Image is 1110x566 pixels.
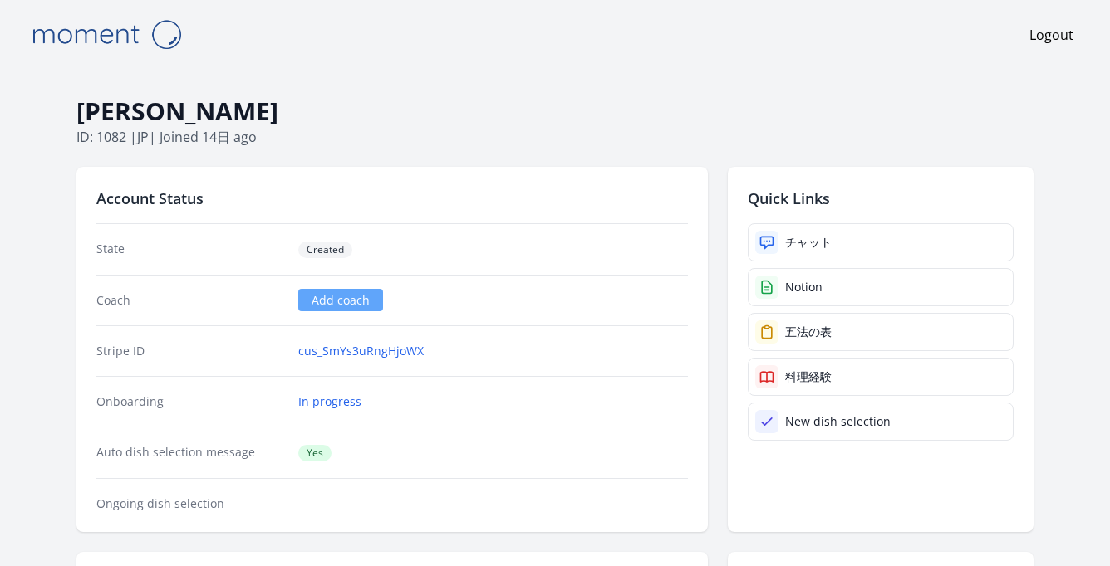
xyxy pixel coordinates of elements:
h2: Quick Links [748,187,1014,210]
div: チャット [785,234,832,251]
dt: State [96,241,285,258]
dt: Onboarding [96,393,285,410]
span: jp [137,128,149,146]
h1: [PERSON_NAME] [76,95,1034,127]
a: Add coach [298,289,383,311]
div: New dish selection [785,413,891,430]
a: 五法の表 [748,313,1014,351]
a: In progress [298,393,361,410]
div: 五法の表 [785,324,832,340]
a: Notion [748,268,1014,306]
h2: Account Status [96,187,688,210]
a: New dish selection [748,403,1014,441]
a: cus_SmYs3uRngHjoWX [298,343,424,359]
dt: Ongoing dish selection [96,495,285,512]
span: Yes [298,445,332,461]
div: Notion [785,279,823,295]
a: 料理経験 [748,358,1014,396]
p: ID: 1082 | | Joined 14日 ago [76,127,1034,147]
dt: Stripe ID [96,343,285,359]
a: チャット [748,223,1014,261]
span: Created [298,242,352,258]
div: 料理経験 [785,368,832,385]
img: Moment [23,13,189,56]
dt: Auto dish selection message [96,444,285,461]
a: Logout [1029,25,1073,45]
dt: Coach [96,292,285,309]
